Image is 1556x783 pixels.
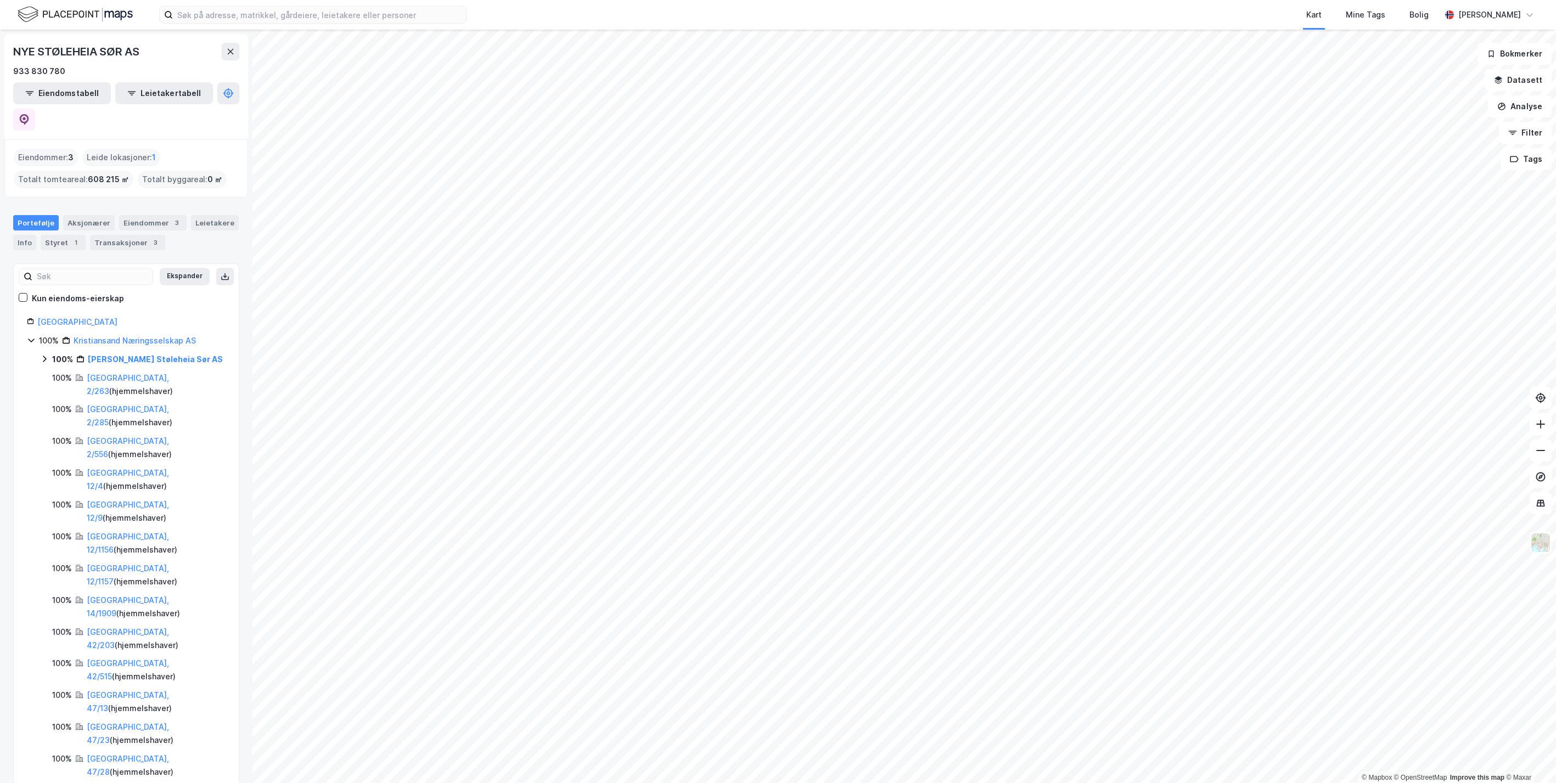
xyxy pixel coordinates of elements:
div: ( hjemmelshaver ) [87,403,226,429]
img: Z [1530,532,1551,553]
div: ( hjemmelshaver ) [87,720,226,747]
div: Styret [41,235,86,250]
div: Transaksjoner [90,235,165,250]
button: Ekspander [160,268,210,285]
a: [GEOGRAPHIC_DATA], 2/285 [87,404,169,427]
div: 100% [52,720,72,734]
div: ( hjemmelshaver ) [87,371,226,398]
div: 100% [52,530,72,543]
button: Eiendomstabell [13,82,111,104]
input: Søk på adresse, matrikkel, gårdeiere, leietakere eller personer [173,7,466,23]
div: Aksjonærer [63,215,115,230]
button: Leietakertabell [115,82,213,104]
a: [GEOGRAPHIC_DATA], 47/23 [87,722,169,745]
div: ( hjemmelshaver ) [87,752,226,779]
a: [GEOGRAPHIC_DATA], 2/556 [87,436,169,459]
div: Eiendommer [119,215,187,230]
a: [GEOGRAPHIC_DATA], 2/263 [87,373,169,396]
img: logo.f888ab2527a4732fd821a326f86c7f29.svg [18,5,133,24]
div: 100% [52,689,72,702]
iframe: Chat Widget [1501,730,1556,783]
span: 3 [68,151,74,164]
div: Mine Tags [1346,8,1385,21]
div: 100% [52,626,72,639]
div: Leietakere [191,215,239,230]
div: ( hjemmelshaver ) [87,530,226,556]
a: Improve this map [1450,774,1504,781]
button: Bokmerker [1478,43,1552,65]
a: [PERSON_NAME] Støleheia Sør AS [88,354,223,364]
div: 1 [70,237,81,248]
span: 0 ㎡ [207,173,222,186]
div: 100% [52,371,72,385]
input: Søk [32,268,153,285]
div: NYE STØLEHEIA SØR AS [13,43,142,60]
div: Eiendommer : [14,149,78,166]
a: [GEOGRAPHIC_DATA], 47/28 [87,754,169,776]
span: 608 215 ㎡ [88,173,129,186]
div: Kart [1306,8,1322,21]
div: Portefølje [13,215,59,230]
a: OpenStreetMap [1394,774,1447,781]
a: [GEOGRAPHIC_DATA], 12/1156 [87,532,169,554]
button: Analyse [1488,95,1552,117]
div: 100% [52,562,72,575]
div: Bolig [1409,8,1429,21]
div: ( hjemmelshaver ) [87,498,226,525]
div: Totalt tomteareal : [14,171,133,188]
div: Kontrollprogram for chat [1501,730,1556,783]
a: [GEOGRAPHIC_DATA], 42/203 [87,627,169,650]
div: 100% [52,403,72,416]
div: 100% [52,466,72,480]
span: 1 [152,151,156,164]
div: ( hjemmelshaver ) [87,689,226,715]
div: ( hjemmelshaver ) [87,594,226,620]
a: [GEOGRAPHIC_DATA], 42/515 [87,658,169,681]
div: 100% [52,435,72,448]
a: [GEOGRAPHIC_DATA], 12/1157 [87,564,169,586]
div: ( hjemmelshaver ) [87,435,226,461]
button: Filter [1499,122,1552,144]
a: [GEOGRAPHIC_DATA], 14/1909 [87,595,169,618]
div: ( hjemmelshaver ) [87,562,226,588]
a: [GEOGRAPHIC_DATA], 12/9 [87,500,169,522]
a: [GEOGRAPHIC_DATA], 12/4 [87,468,169,491]
a: Kristiansand Næringsselskap AS [74,336,196,345]
div: ( hjemmelshaver ) [87,657,226,683]
div: 100% [52,752,72,765]
div: Kun eiendoms-eierskap [32,292,124,305]
button: Datasett [1485,69,1552,91]
div: Leide lokasjoner : [82,149,160,166]
a: [GEOGRAPHIC_DATA] [37,317,117,326]
div: 100% [52,498,72,511]
a: [GEOGRAPHIC_DATA], 47/13 [87,690,169,713]
div: 100% [52,594,72,607]
div: 3 [150,237,161,248]
div: ( hjemmelshaver ) [87,626,226,652]
button: Tags [1501,148,1552,170]
a: Mapbox [1362,774,1392,781]
div: 100% [39,334,59,347]
div: 933 830 780 [13,65,65,78]
div: [PERSON_NAME] [1458,8,1521,21]
div: Info [13,235,36,250]
div: 3 [171,217,182,228]
div: Totalt byggareal : [138,171,227,188]
div: 100% [52,657,72,670]
div: ( hjemmelshaver ) [87,466,226,493]
div: 100% [52,353,73,366]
